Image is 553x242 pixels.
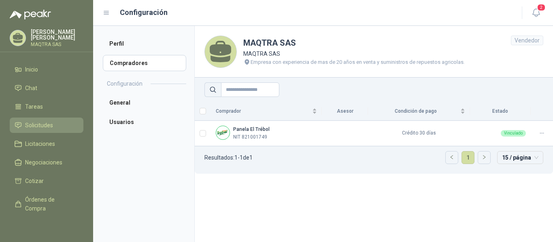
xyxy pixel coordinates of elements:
[449,155,454,160] span: left
[10,173,83,189] a: Cotizar
[31,29,83,40] p: [PERSON_NAME] [PERSON_NAME]
[211,102,322,121] th: Comprador
[216,126,230,139] img: Company Logo
[10,80,83,96] a: Chat
[103,36,186,52] a: Perfil
[31,42,83,47] p: MAQTRA SAS
[10,118,83,133] a: Solicitudes
[445,151,458,164] li: Página anterior
[25,65,38,74] span: Inicio
[497,151,543,164] div: tamaño de página
[462,151,474,164] li: 1
[537,4,546,11] span: 2
[25,84,37,93] span: Chat
[233,126,270,132] b: Panela El Trébol
[25,177,44,185] span: Cotizar
[502,152,538,164] span: 15 / página
[10,62,83,77] a: Inicio
[10,10,51,19] img: Logo peakr
[368,121,470,146] td: Crédito 30 días
[216,107,311,115] span: Comprador
[233,133,267,141] p: NIT 821001749
[373,107,459,115] span: Condición de pago
[251,58,465,66] p: Empresa con experiencia de mas de 20 años en venta y suministros de repuestos agricolas.
[25,102,43,111] span: Tareas
[368,102,470,121] th: Condición de pago
[10,192,83,216] a: Órdenes de Compra
[446,152,458,164] button: left
[470,102,531,121] th: Estado
[501,130,526,137] div: Vinculado
[10,155,83,170] a: Negociaciones
[462,152,474,164] a: 1
[243,37,465,49] h1: MAQTRA SAS
[10,219,83,235] a: Remisiones
[511,36,543,45] div: Vendedor
[120,7,168,18] h1: Configuración
[25,158,62,167] span: Negociaciones
[529,6,543,20] button: 2
[482,155,487,160] span: right
[478,151,491,164] li: Página siguiente
[478,152,490,164] button: right
[103,114,186,130] a: Usuarios
[103,95,186,111] a: General
[107,79,143,88] h2: Configuración
[322,102,368,121] th: Asesor
[204,155,253,160] p: Resultados: 1 - 1 de 1
[10,136,83,152] a: Licitaciones
[25,121,53,130] span: Solicitudes
[25,139,55,148] span: Licitaciones
[243,49,465,58] p: MAQTRA SAS
[103,55,186,71] a: Compradores
[25,195,76,213] span: Órdenes de Compra
[10,99,83,114] a: Tareas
